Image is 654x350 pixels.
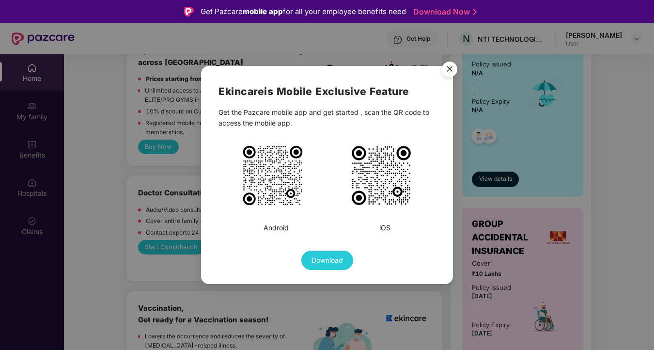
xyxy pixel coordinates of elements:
button: Download [301,251,353,270]
img: Stroke [473,7,477,17]
button: Close [436,57,462,83]
img: PiA8c3ZnIHdpZHRoPSIxMDE1IiBoZWlnaHQ9IjEwMTUiIHZpZXdCb3g9Ii0xIC0xIDM1IDM1IiB4bWxucz0iaHR0cDovL3d3d... [241,144,304,207]
div: Get the Pazcare mobile app and get started , scan the QR code to access the mobile app. [218,107,436,128]
img: svg+xml;base64,PHN2ZyB4bWxucz0iaHR0cDovL3d3dy53My5vcmcvMjAwMC9zdmciIHdpZHRoPSI1NiIgaGVpZ2h0PSI1Ni... [436,57,463,84]
a: Download Now [413,7,474,17]
img: PiA8c3ZnIHdpZHRoPSIxMDIzIiBoZWlnaHQ9IjEwMjMiIHZpZXdCb3g9Ii0xIC0xIDMxIDMxIiB4bWxucz0iaHR0cDovL3d3d... [350,144,413,207]
div: Get Pazcare for all your employee benefits need [201,6,406,17]
div: Android [264,223,289,233]
h2: Ekincare is Mobile Exclusive Feature [218,83,436,99]
strong: mobile app [243,7,283,16]
span: Download [311,255,343,266]
div: iOS [379,223,390,233]
img: Logo [184,7,194,16]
